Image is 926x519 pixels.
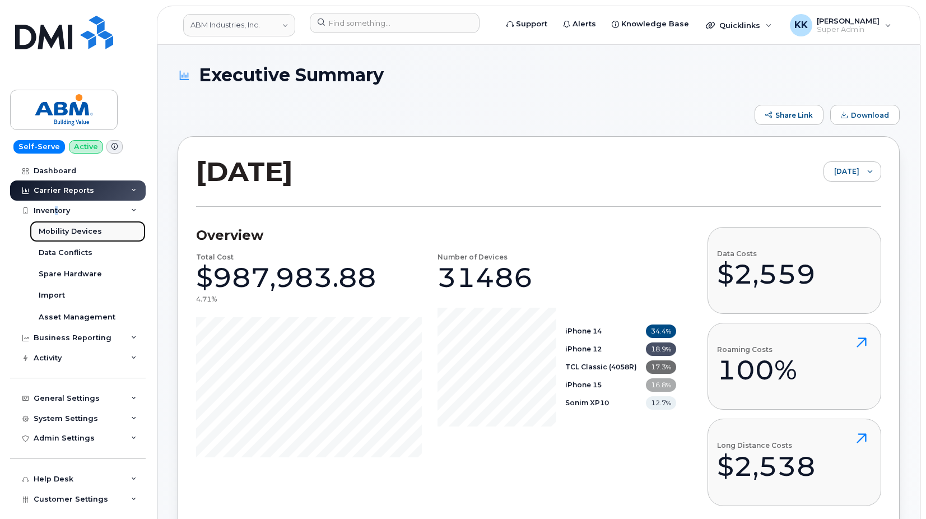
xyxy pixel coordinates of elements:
b: Sonim XP10 [565,398,609,407]
h4: Number of Devices [438,253,508,261]
span: 34.4% [646,325,676,338]
div: $2,538 [717,450,816,483]
h3: Overview [196,227,676,244]
div: 31486 [438,261,533,294]
span: 16.8% [646,378,676,392]
b: TCL Classic (4058R) [565,363,637,371]
span: Executive Summary [199,65,384,85]
span: 18.9% [646,342,676,356]
h2: [DATE] [196,155,293,188]
button: Roaming Costs100% [708,323,881,410]
span: Share Link [775,111,813,119]
div: $987,983.88 [196,261,376,294]
div: 4.71% [196,294,217,304]
button: Share Link [755,105,823,125]
b: iPhone 14 [565,327,602,335]
button: Long Distance Costs$2,538 [708,419,881,506]
span: August 2025 [824,162,859,182]
h4: Long Distance Costs [717,442,816,449]
div: 100% [717,353,797,387]
h4: Data Costs [717,250,816,257]
b: iPhone 15 [565,381,602,389]
b: iPhone 12 [565,345,602,353]
button: Download [830,105,900,125]
h4: Roaming Costs [717,346,797,353]
h4: Total Cost [196,253,234,261]
span: 12.7% [646,396,676,410]
span: 17.3% [646,360,676,374]
div: $2,559 [717,257,816,291]
span: Download [851,111,889,119]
